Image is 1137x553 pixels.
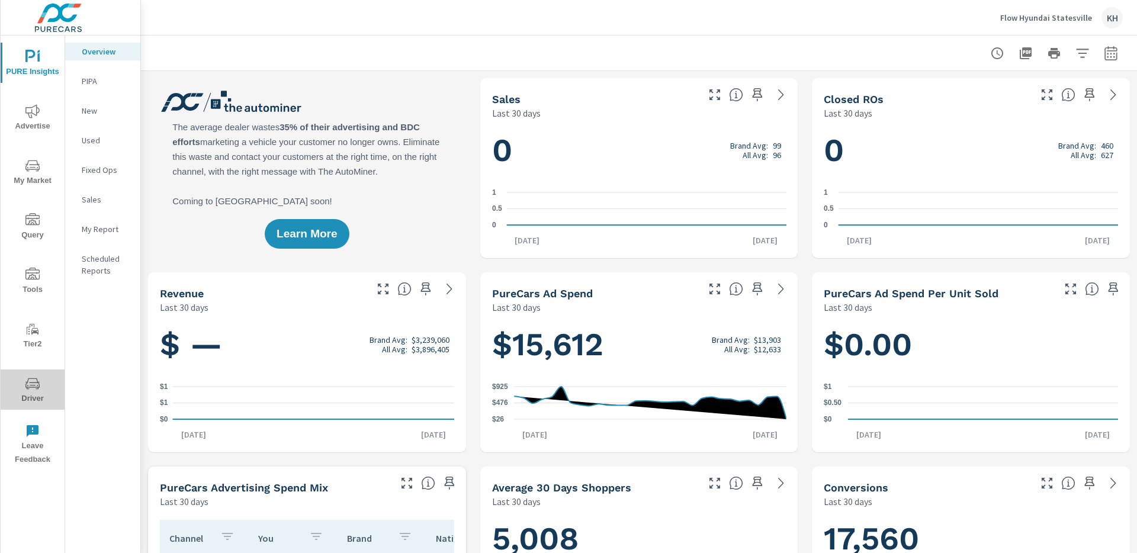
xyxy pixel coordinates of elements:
[1101,150,1113,160] p: 627
[1038,474,1056,493] button: Make Fullscreen
[748,279,767,298] span: Save this to your personalized report
[729,282,743,296] span: Total cost of media for all PureCars channels for the selected dealership group over the selected...
[1104,279,1123,298] span: Save this to your personalized report
[1080,474,1099,493] span: Save this to your personalized report
[160,382,168,391] text: $1
[160,494,208,509] p: Last 30 days
[839,234,880,246] p: [DATE]
[4,268,61,297] span: Tools
[824,324,1118,365] h1: $0.00
[729,88,743,102] span: Number of vehicles sold by the dealership over the selected date range. [Source: This data is sou...
[397,282,412,296] span: Total sales revenue over the selected date range. [Source: This data is sourced from the dealer’s...
[82,253,131,276] p: Scheduled Reports
[1101,7,1123,28] div: KH
[65,191,140,208] div: Sales
[82,194,131,205] p: Sales
[492,415,504,423] text: $26
[506,234,548,246] p: [DATE]
[397,474,416,493] button: Make Fullscreen
[824,494,872,509] p: Last 30 days
[824,106,872,120] p: Last 30 days
[1061,88,1075,102] span: Number of Repair Orders Closed by the selected dealership group over the selected time range. [So...
[1071,41,1094,65] button: Apply Filters
[492,481,631,494] h5: Average 30 Days Shoppers
[65,161,140,179] div: Fixed Ops
[4,50,61,79] span: PURE Insights
[492,188,496,197] text: 1
[705,85,724,104] button: Make Fullscreen
[492,300,541,314] p: Last 30 days
[744,429,786,441] p: [DATE]
[492,130,786,171] h1: 0
[440,279,459,298] a: See more details in report
[492,205,502,213] text: 0.5
[730,141,768,150] p: Brand Avg:
[4,213,61,242] span: Query
[382,345,407,354] p: All Avg:
[82,105,131,117] p: New
[4,159,61,188] span: My Market
[1104,474,1123,493] a: See more details in report
[1104,85,1123,104] a: See more details in report
[265,219,349,249] button: Learn More
[824,188,828,197] text: 1
[374,279,393,298] button: Make Fullscreen
[492,93,521,105] h5: Sales
[1077,429,1118,441] p: [DATE]
[824,130,1118,171] h1: 0
[4,322,61,351] span: Tier2
[712,335,750,345] p: Brand Avg:
[65,250,140,279] div: Scheduled Reports
[277,229,337,239] span: Learn More
[492,287,593,300] h5: PureCars Ad Spend
[824,382,832,391] text: $1
[370,335,407,345] p: Brand Avg:
[440,474,459,493] span: Save this to your personalized report
[160,324,454,365] h1: $ —
[258,532,300,544] p: You
[773,150,781,160] p: 96
[82,46,131,57] p: Overview
[1038,85,1056,104] button: Make Fullscreen
[729,476,743,490] span: A rolling 30 day total of daily Shoppers on the dealership website, averaged over the selected da...
[160,415,168,423] text: $0
[824,300,872,314] p: Last 30 days
[169,532,211,544] p: Channel
[1061,476,1075,490] span: The number of dealer-specified goals completed by a visitor. [Source: This data is provided by th...
[824,287,998,300] h5: PureCars Ad Spend Per Unit Sold
[1071,150,1096,160] p: All Avg:
[173,429,214,441] p: [DATE]
[1099,41,1123,65] button: Select Date Range
[412,345,449,354] p: $3,896,405
[1,36,65,471] div: nav menu
[65,220,140,238] div: My Report
[4,424,61,467] span: Leave Feedback
[824,221,828,229] text: 0
[848,429,889,441] p: [DATE]
[492,221,496,229] text: 0
[773,141,781,150] p: 99
[421,476,435,490] span: This table looks at how you compare to the amount of budget you spend per channel as opposed to y...
[514,429,555,441] p: [DATE]
[436,532,477,544] p: National
[754,335,781,345] p: $13,903
[754,345,781,354] p: $12,633
[65,43,140,60] div: Overview
[1061,279,1080,298] button: Make Fullscreen
[4,104,61,133] span: Advertise
[824,415,832,423] text: $0
[160,287,204,300] h5: Revenue
[65,102,140,120] div: New
[724,345,750,354] p: All Avg:
[492,399,508,407] text: $476
[705,279,724,298] button: Make Fullscreen
[743,150,768,160] p: All Avg:
[744,234,786,246] p: [DATE]
[413,429,454,441] p: [DATE]
[1014,41,1038,65] button: "Export Report to PDF"
[824,399,841,407] text: $0.50
[1085,282,1099,296] span: Average cost of advertising per each vehicle sold at the dealer over the selected date range. The...
[160,399,168,407] text: $1
[82,164,131,176] p: Fixed Ops
[1101,141,1113,150] p: 460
